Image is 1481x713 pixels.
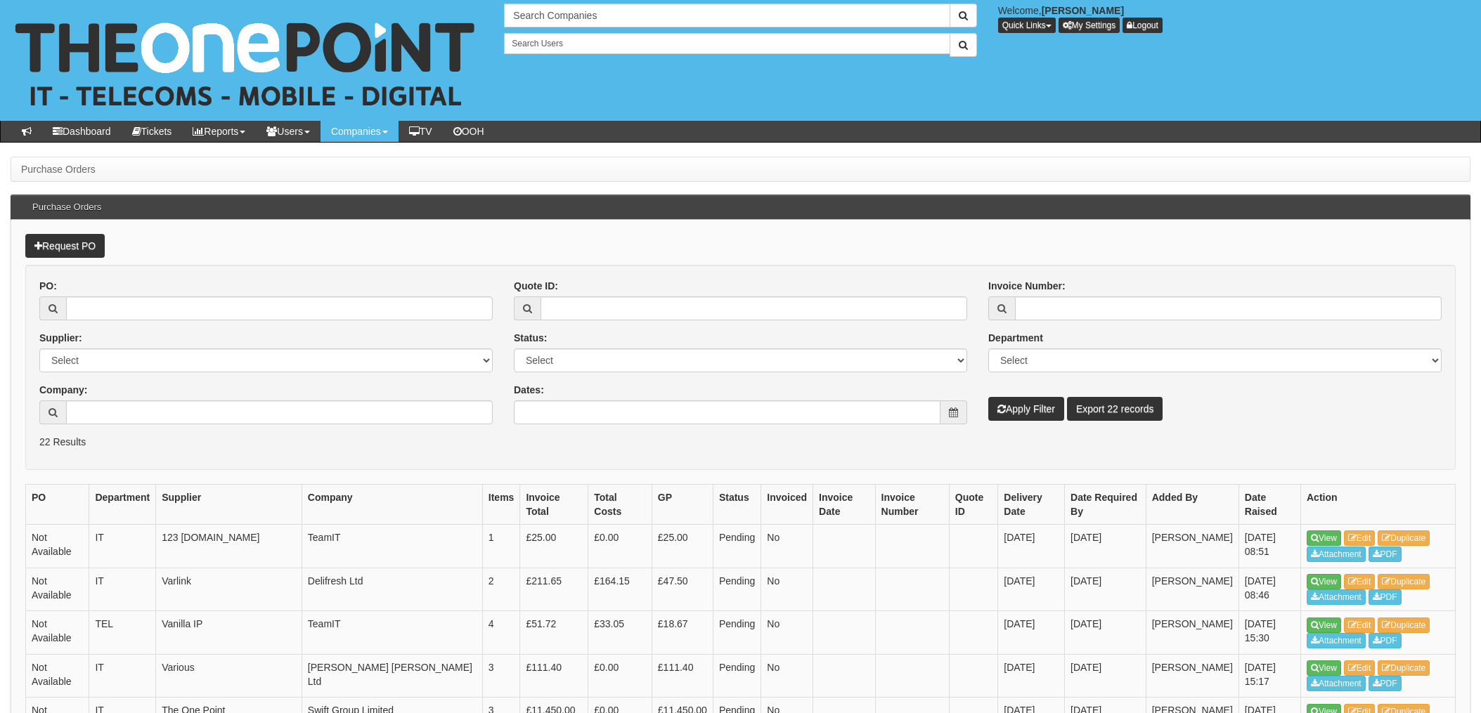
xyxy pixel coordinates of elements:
[813,485,875,525] th: Invoice Date
[1307,547,1366,562] a: Attachment
[1239,654,1300,698] td: [DATE] 15:17
[26,654,89,698] td: Not Available
[652,654,713,698] td: £111.40
[122,121,183,142] a: Tickets
[1239,611,1300,655] td: [DATE] 15:30
[1378,530,1430,546] a: Duplicate
[1307,617,1341,633] a: View
[998,611,1065,655] td: [DATE]
[1344,660,1376,676] a: Edit
[520,525,588,568] td: £25.00
[504,4,950,27] input: Search Companies
[1239,485,1300,525] th: Date Raised
[1369,676,1402,691] a: PDF
[520,485,588,525] th: Invoice Total
[1307,530,1341,546] a: View
[520,568,588,611] td: £211.65
[26,568,89,611] td: Not Available
[482,568,520,611] td: 2
[1307,574,1341,589] a: View
[1307,660,1341,676] a: View
[42,121,122,142] a: Dashboard
[1065,568,1146,611] td: [DATE]
[652,568,713,611] td: £47.50
[1344,574,1376,589] a: Edit
[1378,574,1430,589] a: Duplicate
[182,121,256,142] a: Reports
[1369,589,1402,605] a: PDF
[1307,676,1366,691] a: Attachment
[26,525,89,568] td: Not Available
[1369,633,1402,648] a: PDF
[761,611,813,655] td: No
[156,568,302,611] td: Varlink
[156,485,302,525] th: Supplier
[89,654,156,698] td: IT
[514,331,547,345] label: Status:
[39,279,57,293] label: PO:
[713,611,761,655] td: Pending
[482,654,520,698] td: 3
[156,525,302,568] td: 123 [DOMAIN_NAME]
[89,525,156,568] td: IT
[520,654,588,698] td: £111.40
[875,485,949,525] th: Invoice Number
[256,121,321,142] a: Users
[1123,18,1163,33] a: Logout
[1067,397,1163,421] a: Export 22 records
[89,485,156,525] th: Department
[1239,568,1300,611] td: [DATE] 08:46
[652,525,713,568] td: £25.00
[1146,525,1239,568] td: [PERSON_NAME]
[761,485,813,525] th: Invoiced
[302,568,482,611] td: Delifresh Ltd
[998,568,1065,611] td: [DATE]
[588,568,652,611] td: £164.15
[1344,530,1376,546] a: Edit
[504,33,950,54] input: Search Users
[302,485,482,525] th: Company
[1307,633,1366,648] a: Attachment
[761,568,813,611] td: No
[1042,5,1124,16] b: [PERSON_NAME]
[514,383,544,397] label: Dates:
[588,611,652,655] td: £33.05
[1065,654,1146,698] td: [DATE]
[39,435,1442,449] p: 22 Results
[1344,617,1376,633] a: Edit
[39,331,82,345] label: Supplier:
[588,485,652,525] th: Total Costs
[156,611,302,655] td: Vanilla IP
[1146,568,1239,611] td: [PERSON_NAME]
[988,279,1066,293] label: Invoice Number:
[713,485,761,525] th: Status
[1369,547,1402,562] a: PDF
[998,525,1065,568] td: [DATE]
[302,654,482,698] td: [PERSON_NAME] [PERSON_NAME] Ltd
[949,485,998,525] th: Quote ID
[89,568,156,611] td: IT
[588,525,652,568] td: £0.00
[998,18,1056,33] button: Quick Links
[26,611,89,655] td: Not Available
[988,331,1043,345] label: Department
[652,485,713,525] th: GP
[443,121,495,142] a: OOH
[652,611,713,655] td: £18.67
[1307,589,1366,605] a: Attachment
[761,654,813,698] td: No
[21,162,96,176] li: Purchase Orders
[302,611,482,655] td: TeamIT
[89,611,156,655] td: TEL
[761,525,813,568] td: No
[26,485,89,525] th: PO
[156,654,302,698] td: Various
[399,121,443,142] a: TV
[25,195,108,219] h3: Purchase Orders
[482,485,520,525] th: Items
[482,525,520,568] td: 1
[1301,485,1456,525] th: Action
[998,654,1065,698] td: [DATE]
[1065,611,1146,655] td: [DATE]
[998,485,1065,525] th: Delivery Date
